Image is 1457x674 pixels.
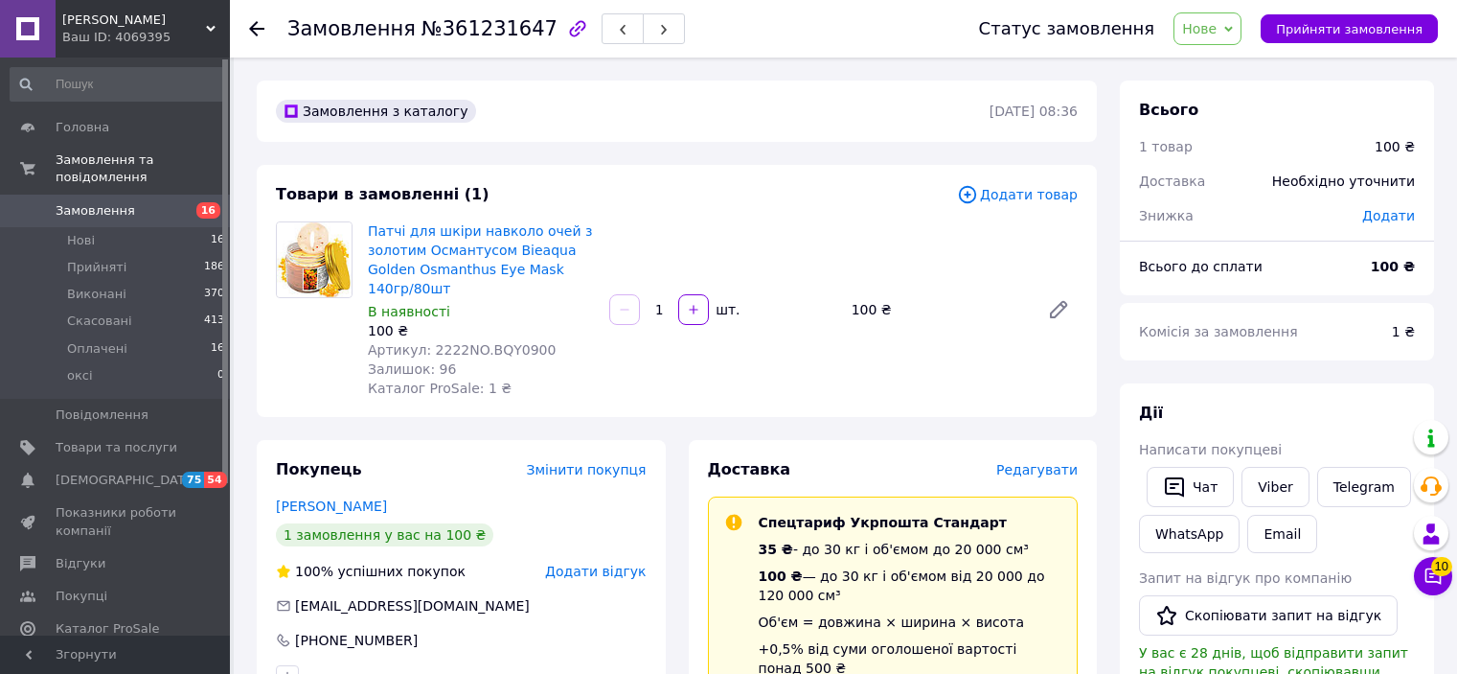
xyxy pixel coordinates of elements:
span: 54 [204,472,226,488]
span: Додати [1362,208,1415,223]
div: шт. [711,300,741,319]
span: Комісія за замовлення [1139,324,1298,339]
span: Замовлення [56,202,135,220]
span: [EMAIL_ADDRESS][DOMAIN_NAME] [295,598,530,614]
span: Написати покупцеві [1139,442,1282,457]
span: Скасовані [67,313,132,330]
span: 16 [211,232,224,249]
span: 100% [295,564,333,579]
span: Повідомлення [56,407,148,424]
span: Покупці [56,588,107,605]
span: Показники роботи компанії [56,504,177,539]
span: 1 ₴ [1392,324,1415,339]
span: Нове [1182,21,1217,36]
span: Доставка [708,460,791,478]
button: Скопіювати запит на відгук [1139,595,1398,636]
span: [DEMOGRAPHIC_DATA] [56,472,197,489]
a: [PERSON_NAME] [276,499,387,514]
span: Покупець [276,460,362,478]
div: [PHONE_NUMBER] [293,631,420,650]
span: Прийняти замовлення [1276,22,1423,36]
span: Всього [1139,101,1198,119]
span: 16 [211,340,224,358]
span: Запит на відгук про компанію [1139,570,1352,586]
span: Каталог ProSale: 1 ₴ [368,381,512,396]
a: Telegram [1317,467,1411,507]
div: - до 30 кг і об'ємом до 20 000 см³ [759,540,1062,559]
span: 186 [204,259,224,276]
span: Доставка [1139,174,1205,189]
img: Патчі для шкіри навколо очей з золотим Османтусом Bieaqua Golden Osmanthus Eye Mask 140гр/80шт [277,222,352,297]
span: Головна [56,119,109,136]
span: В наявності [368,304,450,319]
a: Патчі для шкіри навколо очей з золотим Османтусом Bieaqua Golden Osmanthus Eye Mask 140гр/80шт [368,223,592,296]
span: Спецтариф Укрпошта Стандарт [759,515,1007,530]
span: 1 товар [1139,139,1193,154]
button: Чат [1147,467,1234,507]
a: WhatsApp [1139,515,1240,553]
div: 100 ₴ [368,321,594,340]
span: оксі [67,367,93,384]
span: Додати відгук [545,564,646,579]
span: Товари в замовленні (1) [276,185,489,203]
span: Нові [67,232,95,249]
span: Відгуки [56,555,105,572]
div: Повернутися назад [249,19,264,38]
span: 370 [204,286,224,303]
span: Змінити покупця [527,462,647,477]
span: Каталог ProSale [56,620,159,638]
span: 100 ₴ [759,569,803,584]
div: Статус замовлення [979,19,1155,38]
span: Знижка [1139,208,1194,223]
span: Артикул: 2222NO.BQY0900 [368,342,556,358]
button: Email [1247,515,1317,553]
div: Об'єм = довжина × ширина × висота [759,613,1062,632]
span: Прийняті [67,259,126,276]
span: 0 [217,367,224,384]
span: 75 [182,472,204,488]
div: 100 ₴ [1375,137,1415,156]
span: Товари та послуги [56,439,177,456]
span: Залишок: 96 [368,361,456,377]
span: Додати товар [957,184,1078,205]
a: Viber [1241,467,1309,507]
div: Необхідно уточнити [1261,160,1426,202]
span: 16 [196,202,220,219]
div: 100 ₴ [844,296,1032,323]
span: 35 ₴ [759,542,793,557]
div: Ваш ID: 4069395 [62,29,230,46]
button: Чат з покупцем10 [1414,557,1452,595]
span: Всього до сплати [1139,259,1263,274]
span: №361231647 [421,17,558,40]
time: [DATE] 08:36 [990,104,1078,119]
a: Редагувати [1039,291,1078,329]
span: 10 [1431,551,1452,570]
span: Оплачені [67,340,127,358]
div: успішних покупок [276,562,466,581]
span: Замовлення [287,17,416,40]
span: Oksi [62,12,206,29]
span: Дії [1139,404,1163,422]
span: Замовлення та повідомлення [56,151,230,186]
span: Редагувати [996,462,1078,477]
div: 1 замовлення у вас на 100 ₴ [276,523,493,546]
b: 100 ₴ [1371,259,1415,274]
span: Виконані [67,286,126,303]
input: Пошук [10,67,226,102]
div: — до 30 кг і об'ємом від 20 000 до 120 000 см³ [759,567,1062,605]
span: 413 [204,313,224,330]
div: Замовлення з каталогу [276,100,476,123]
button: Прийняти замовлення [1261,14,1438,43]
